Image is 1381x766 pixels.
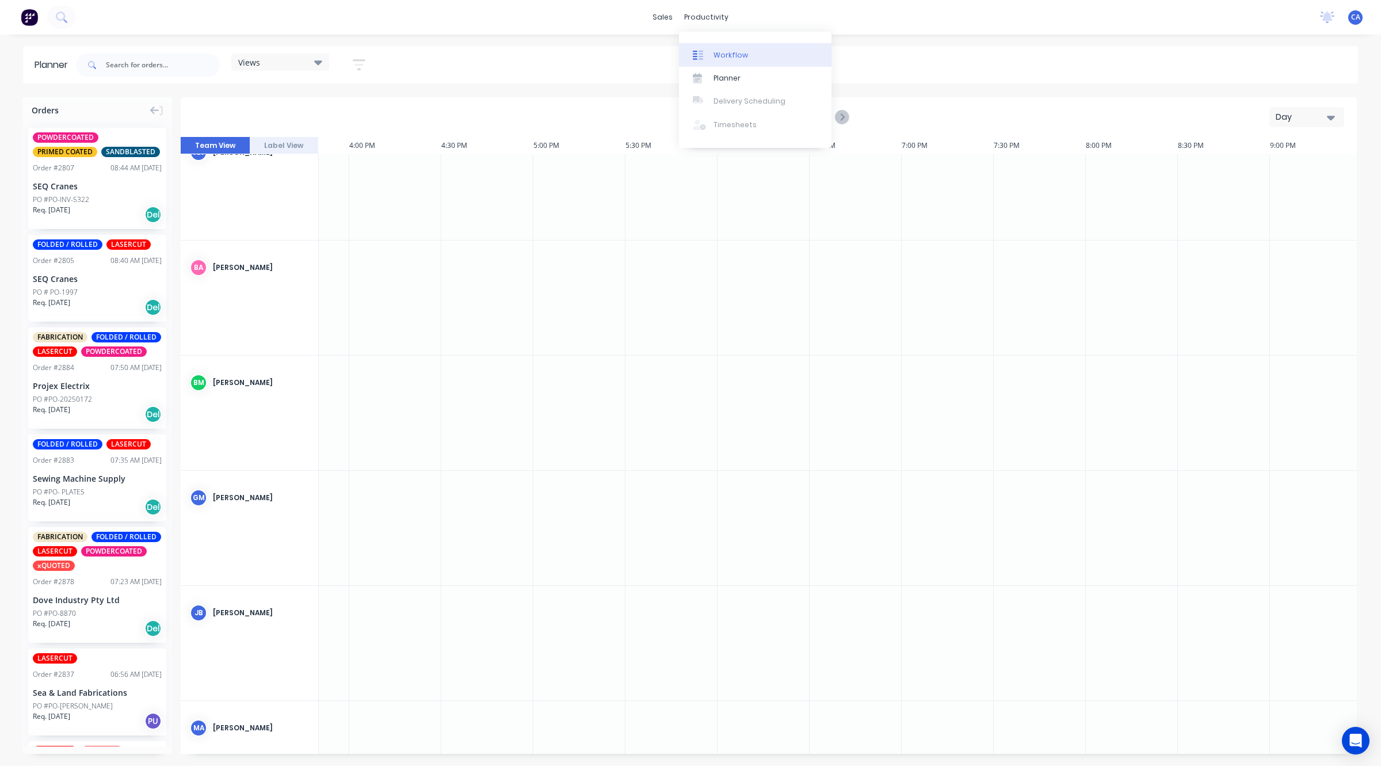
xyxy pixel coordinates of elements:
div: Del [144,206,162,223]
span: FOLDED / ROLLED [33,239,102,250]
img: Factory [21,9,38,26]
div: Sewing Machine Supply [33,472,162,485]
div: Dove Industry Pty Ltd [33,594,162,606]
div: PO #PO-[PERSON_NAME] [33,701,113,711]
span: xQUOTED [33,561,75,571]
div: 08:40 AM [DATE] [110,256,162,266]
div: PU [144,712,162,730]
div: PO #PO- PLATES [33,487,85,497]
button: Next page [835,110,848,124]
div: Sea & Land Fabrications [33,687,162,699]
div: PO #PO-20250172 [33,394,92,405]
span: LASERCUT [33,653,77,664]
span: LASERCUT [33,746,77,756]
span: SANDBLASTED [101,147,160,157]
div: Order # 2837 [33,669,74,680]
span: POWDERCOATED [81,546,147,557]
span: FABRICATION [33,532,87,542]
div: 07:23 AM [DATE] [110,577,162,587]
div: Day [1276,111,1329,123]
span: xQUOTED [81,746,123,756]
div: Planner [714,73,741,83]
div: [PERSON_NAME] [213,608,309,618]
div: Order # 2883 [33,455,74,466]
div: [PERSON_NAME] [213,378,309,388]
div: 5:30 PM [625,137,718,154]
div: 8:30 PM [1178,137,1270,154]
div: Open Intercom Messenger [1342,727,1369,754]
div: 5:00 PM [533,137,625,154]
div: Workflow [714,50,748,60]
div: 07:35 AM [DATE] [110,455,162,466]
div: 8:00 PM [1086,137,1178,154]
div: Order # 2805 [33,256,74,266]
div: Del [144,406,162,423]
div: Del [144,299,162,316]
div: 7:30 PM [994,137,1086,154]
div: SEQ Cranes [33,273,162,285]
span: Views [238,56,260,68]
span: Req. [DATE] [33,298,70,308]
span: FOLDED / ROLLED [91,332,161,342]
div: PO #PO-INV-5322 [33,195,89,205]
span: Req. [DATE] [33,497,70,508]
div: 08:44 AM [DATE] [110,163,162,173]
span: FOLDED / ROLLED [91,532,161,542]
span: LASERCUT [106,239,151,250]
div: SEQ Cranes [33,180,162,192]
div: BM [190,374,207,391]
span: FOLDED / ROLLED [33,439,102,449]
div: Planner [35,58,74,72]
div: PO # PO-1997 [33,287,78,298]
div: Projex Electrix [33,380,162,392]
div: 07:50 AM [DATE] [110,363,162,373]
div: 7:00 PM [902,137,994,154]
button: Day [1269,107,1344,127]
span: Req. [DATE] [33,205,70,215]
button: Label View [250,137,319,154]
div: Del [144,620,162,637]
div: 6:30 PM [810,137,902,154]
span: POWDERCOATED [81,346,147,357]
span: POWDERCOATED [33,132,98,143]
div: Order # 2884 [33,363,74,373]
span: PRIMED COATED [33,147,97,157]
div: [PERSON_NAME] [213,723,309,733]
div: Order # 2878 [33,577,74,587]
a: Workflow [679,43,831,66]
div: PO #PO-8870 [33,608,76,619]
span: LASERCUT [33,346,77,357]
input: Search for orders... [106,54,220,77]
span: FABRICATION [33,332,87,342]
button: Team View [181,137,250,154]
span: Req. [DATE] [33,619,70,629]
div: 06:56 AM [DATE] [110,669,162,680]
span: CA [1351,12,1360,22]
div: Order # 2807 [33,163,74,173]
div: 4:30 PM [441,137,533,154]
div: BA [190,259,207,276]
div: JB [190,604,207,622]
div: MA [190,719,207,737]
span: Req. [DATE] [33,405,70,415]
span: LASERCUT [33,546,77,557]
span: Req. [DATE] [33,711,70,722]
div: sales [647,9,678,26]
span: LASERCUT [106,439,151,449]
div: GM [190,489,207,506]
div: 4:00 PM [349,137,441,154]
div: productivity [678,9,734,26]
a: Planner [679,67,831,90]
div: [PERSON_NAME] [213,262,309,273]
div: 9:00 PM [1270,137,1362,154]
div: [PERSON_NAME] [213,493,309,503]
div: Del [144,498,162,516]
span: Orders [32,104,59,116]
